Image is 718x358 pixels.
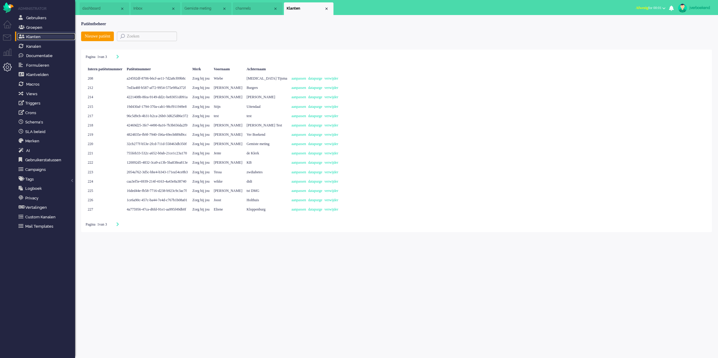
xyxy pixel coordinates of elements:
a: aanpassen [291,95,306,99]
a: Mail Templates [17,223,75,229]
span: 96c5d9cb-4b31-b2ca-26b0-3d625d86e372 [127,114,188,118]
a: datapurge [308,95,322,99]
span: 225 [88,189,93,193]
a: datapurge [308,160,322,165]
a: datapurge [308,142,322,146]
span: Uitendaal [247,105,261,109]
span: [MEDICAL_DATA] Tijsma [247,76,287,80]
a: aanpassen [291,86,306,90]
span: Gemiste meting [184,6,222,11]
span: Klanten [287,6,324,11]
span: Kanalen [26,44,41,49]
span: 222 [88,160,93,165]
span: Stijn [214,105,221,109]
span: 219 [88,132,93,137]
span: 4221408b-8fea-9149-dd2c-be83051d091a [127,95,188,99]
a: SLA beleid [17,128,75,135]
span: 214 [88,95,93,99]
div: Next [116,54,119,60]
a: Ai [17,147,75,154]
span: 4a775956-47ca-d6fd-91e1-aa995f49db0f [127,207,186,211]
a: Groepen [17,24,75,31]
a: verwijder [324,170,338,174]
span: de Klerk [247,151,259,155]
a: datapurge [308,170,322,174]
span: 223 [88,170,93,174]
li: 11920 [182,2,231,15]
span: 208 [88,76,93,80]
a: aanpassen [291,132,306,137]
span: KB [247,160,252,165]
span: Gemiste meting [247,142,269,146]
span: 42469d25-3fe7-4490-8a16-7b3b656da2f9 [127,123,187,127]
li: Supervisor menu [3,49,17,62]
span: 217 [88,114,93,118]
a: Tags [17,176,75,182]
a: Crons [17,109,75,116]
a: aanpassen [291,142,306,146]
span: test [247,114,252,118]
span: AI [26,148,30,153]
a: aanpassen [291,189,306,193]
a: datapurge [308,86,322,90]
div: Achternaam [245,65,289,74]
span: channels [236,6,273,11]
span: Afwezig [636,6,648,10]
input: Page [96,54,99,59]
span: Views [26,92,37,96]
li: Afwezigfor 00:01 [632,2,669,15]
span: 4824835e-fb9f-7940-1b6a-69ecb889d9cc [127,132,187,137]
a: Vertalingen [17,204,75,211]
a: Documentatie [17,52,75,59]
span: 224 [88,179,93,184]
a: Gebruikerstatussen [17,156,75,163]
a: aanpassen [291,198,306,202]
span: Holthuis [247,198,259,202]
a: aanpassen [291,179,306,184]
a: datapurge [308,198,322,202]
li: View [131,2,180,15]
span: 19d430af-1794-370a-cab1-98cf911949e8 [127,105,187,109]
div: Merk [190,65,211,74]
span: 7ed3a48f-b587-af72-9954-575e9f6a372f [127,86,186,90]
span: Zorg bij jou [192,170,209,174]
span: [PERSON_NAME] [214,86,242,90]
span: Zorg bij jou [192,86,209,90]
a: aanpassen [291,123,306,127]
a: verwijder [324,142,338,146]
span: Zorg bij jou [192,189,209,193]
span: Zorg bij jou [192,207,209,211]
a: verwijder [324,198,338,202]
span: for 00:01 [636,6,662,10]
a: Custom Kanalen [17,214,75,220]
span: Kloppenburg [247,207,266,211]
a: datapurge [308,123,322,127]
a: Logboek [17,185,75,192]
span: Zorg bij jou [192,160,209,165]
span: Gebruikers [26,16,46,20]
span: 226 [88,198,93,202]
span: [PERSON_NAME] [214,160,242,165]
button: Afwezigfor 00:01 [632,4,669,12]
a: aanpassen [291,151,306,155]
a: verwijder [324,207,338,211]
a: aanpassen [291,76,306,80]
a: Formulieren [17,62,75,68]
a: verwijder [324,160,338,165]
a: Campaigns [17,166,75,173]
div: Pagination [86,222,707,228]
img: flow_omnibird.svg [3,2,14,13]
li: Admin menu [3,63,17,76]
a: Gebruikers [17,14,75,21]
a: datapurge [308,76,322,80]
span: Burgers [247,86,258,90]
a: Macros [17,81,75,87]
a: datapurge [308,105,322,109]
a: verwijder [324,86,338,90]
img: avatar [678,4,687,13]
span: Zorg bij jou [192,123,209,127]
span: Wiebe [214,76,223,80]
a: verwijder [324,114,338,118]
span: Zorg bij jou [192,76,209,80]
span: [PERSON_NAME] [214,95,242,99]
